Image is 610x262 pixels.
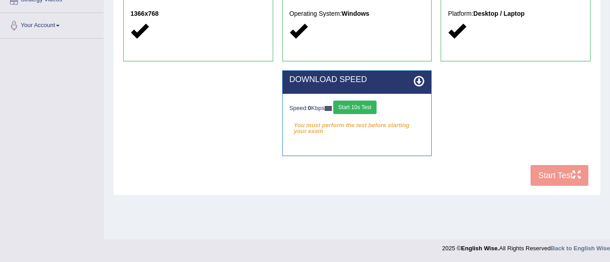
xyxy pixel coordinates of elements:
div: 2025 © All Rights Reserved [442,239,610,253]
div: Speed: Kbps [289,101,425,116]
h2: DOWNLOAD SPEED [289,75,425,84]
img: ajax-loader-fb-connection.gif [325,106,332,111]
strong: 0 [308,105,311,111]
button: Start 10s Test [333,101,376,114]
h5: Operating System: [289,10,425,17]
em: You must perform the test before starting your exam [289,119,425,132]
strong: Windows [342,10,369,17]
h5: Platform: [448,10,583,17]
a: Your Account [0,13,103,36]
strong: 1366x768 [130,10,158,17]
a: Back to English Wise [551,245,610,252]
strong: Desktop / Laptop [473,10,525,17]
strong: English Wise. [461,245,499,252]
